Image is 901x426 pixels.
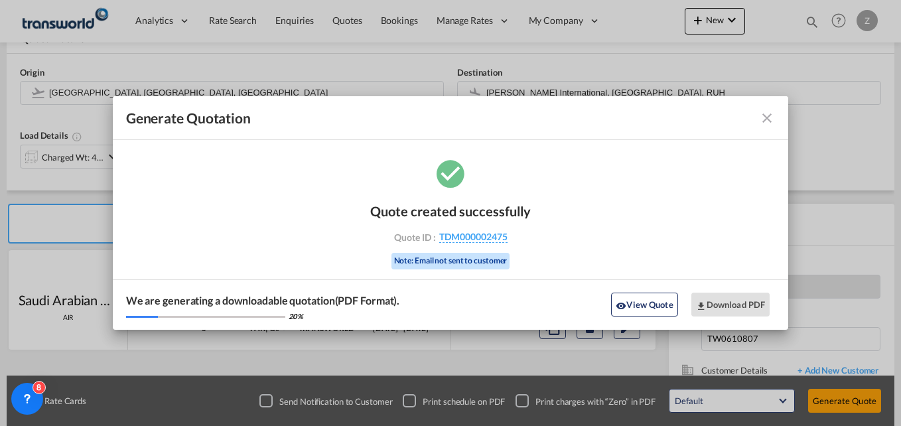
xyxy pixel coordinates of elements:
button: icon-eyeView Quote [611,293,677,317]
md-icon: icon-download [696,301,707,311]
span: TDM000002475 [439,231,508,243]
div: Quote ID : [374,231,527,243]
md-icon: icon-eye [616,301,626,311]
span: Generate Quotation [126,109,251,127]
div: Quote created successfully [370,203,531,219]
button: Download PDF [691,293,770,317]
div: 20 % [289,311,304,321]
div: Note: Email not sent to customer [391,253,510,269]
md-dialog: Generate Quotation Quote ... [113,96,789,330]
div: We are generating a downloadable quotation(PDF Format). [126,293,400,308]
md-icon: icon-close fg-AAA8AD cursor m-0 [759,110,775,126]
md-icon: icon-checkbox-marked-circle [434,157,467,190]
